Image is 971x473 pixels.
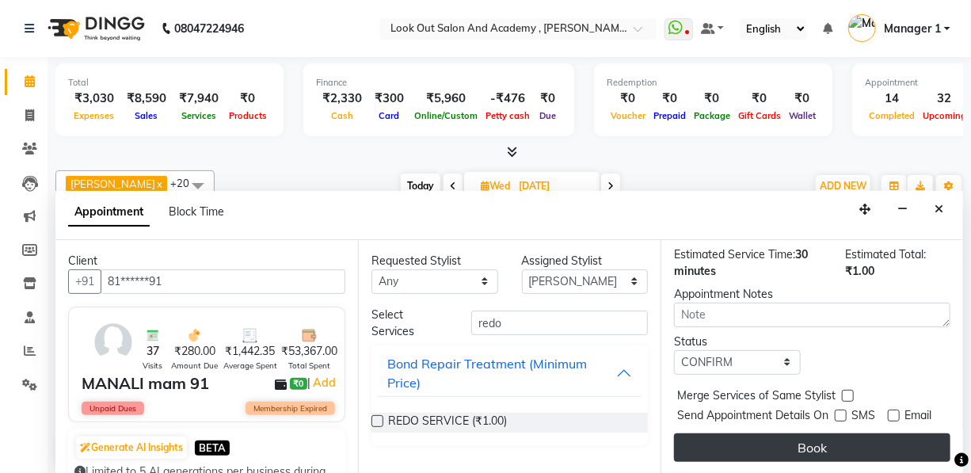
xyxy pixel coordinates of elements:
[90,319,136,365] img: avatar
[851,407,875,427] span: SMS
[690,110,734,121] span: Package
[281,343,337,360] span: ₹53,367.00
[785,110,820,121] span: Wallet
[820,180,866,192] span: ADD NEW
[522,253,649,269] div: Assigned Stylist
[378,349,642,397] button: Bond Repair Treatment (Minimum Price)
[674,334,801,350] div: Status
[401,174,440,198] span: Today
[904,407,931,427] span: Email
[40,6,149,51] img: logo
[482,90,534,108] div: -₹476
[225,90,271,108] div: ₹0
[674,286,950,303] div: Appointment Notes
[649,90,690,108] div: ₹0
[68,90,120,108] div: ₹3,030
[375,110,404,121] span: Card
[607,90,649,108] div: ₹0
[785,90,820,108] div: ₹0
[143,360,162,372] span: Visits
[734,90,785,108] div: ₹0
[674,247,795,261] span: Estimated Service Time:
[690,90,734,108] div: ₹0
[195,441,230,456] span: BETA
[307,373,338,392] span: |
[368,90,410,108] div: ₹300
[865,90,919,108] div: 14
[607,76,820,90] div: Redemption
[223,360,277,372] span: Average Spent
[327,110,357,121] span: Cash
[225,343,275,360] span: ₹1,442.35
[410,110,482,121] span: Online/Custom
[674,247,808,278] span: 30 minutes
[171,360,218,372] span: Amount Due
[155,177,162,190] a: x
[360,307,459,340] div: Select Services
[177,110,220,121] span: Services
[734,110,785,121] span: Gift Cards
[387,354,616,392] div: Bond Repair Treatment (Minimum Price)
[927,197,950,222] button: Close
[677,407,828,427] span: Send Appointment Details On
[845,264,874,278] span: ₹1.00
[170,177,201,189] span: +20
[82,402,144,415] span: Unpaid Dues
[76,437,187,459] button: Generate AI Insights
[865,110,919,121] span: Completed
[70,110,119,121] span: Expenses
[82,372,209,395] div: MANALI mam 91
[68,253,345,269] div: Client
[316,76,562,90] div: Finance
[919,110,970,121] span: Upcoming
[388,413,507,433] span: REDO SERVICE (₹1.00)
[919,90,970,108] div: 32
[68,198,150,227] span: Appointment
[68,76,271,90] div: Total
[471,311,648,335] input: Search by service name
[607,110,649,121] span: Voucher
[677,387,836,407] span: Merge Services of Same Stylist
[70,177,155,190] span: [PERSON_NAME]
[101,269,345,294] input: Search by Name/Mobile/Email/Code
[131,110,162,121] span: Sales
[674,433,950,462] button: Book
[174,6,244,51] b: 08047224946
[482,110,534,121] span: Petty cash
[225,110,271,121] span: Products
[174,343,215,360] span: ₹280.00
[410,90,482,108] div: ₹5,960
[120,90,173,108] div: ₹8,590
[290,378,307,391] span: ₹0
[848,14,876,42] img: Manager 1
[514,174,593,198] input: 2025-09-03
[477,180,514,192] span: Wed
[371,253,498,269] div: Requested Stylist
[534,90,562,108] div: ₹0
[288,360,330,372] span: Total Spent
[845,247,926,261] span: Estimated Total:
[246,402,335,415] span: Membership Expired
[147,343,159,360] span: 37
[169,204,224,219] span: Block Time
[535,110,560,121] span: Due
[884,21,941,37] span: Manager 1
[173,90,225,108] div: ₹7,940
[649,110,690,121] span: Prepaid
[816,175,870,197] button: ADD NEW
[310,373,338,392] a: Add
[68,269,101,294] button: +91
[316,90,368,108] div: ₹2,330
